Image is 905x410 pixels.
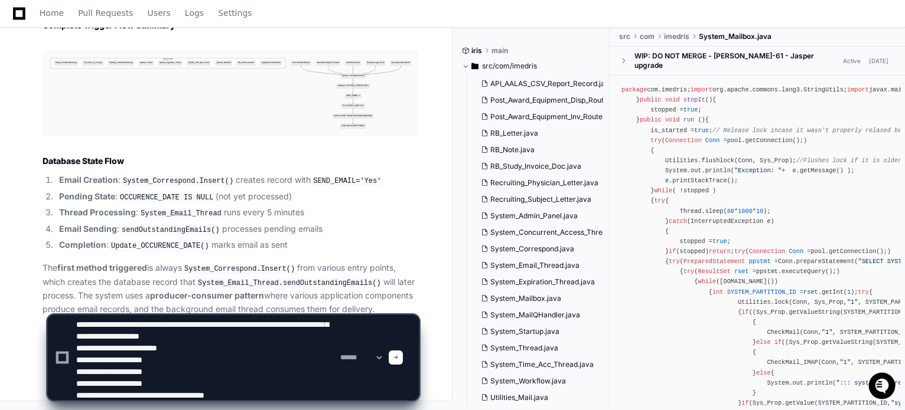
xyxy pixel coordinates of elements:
[490,178,598,188] span: Recruiting_Physician_Letter.java
[867,371,899,403] iframe: Open customer support
[56,238,419,252] li: : marks email as sent
[12,47,215,66] div: Welcome
[665,137,702,144] span: Connection
[476,76,603,92] button: API_AALAS_CSV_Report_Record.java
[640,32,655,41] span: com
[490,145,535,155] span: RB_Note.java
[59,175,118,185] strong: Email Creation
[476,257,603,274] button: System_Email_Thread.java
[59,240,106,250] strong: Completion
[734,248,745,255] span: try
[738,207,753,214] span: 1000
[734,167,782,174] span: "Exception: "
[490,261,580,270] span: System_Email_Thread.java
[665,96,680,103] span: void
[40,100,154,109] div: We're offline, we'll be back soon
[40,9,64,17] span: Home
[654,197,665,204] span: try
[476,224,603,241] button: System_Concurrent_Access_Thread.java
[847,288,851,295] span: 1
[621,86,647,93] span: package
[756,207,763,214] span: 10
[789,248,803,255] span: Conn
[490,96,624,105] span: Post_Award_Equipment_Disp_Route.java
[490,79,613,88] span: API_AALAS_CSV_Report_Record.java
[683,96,705,103] span: stopIt
[119,225,222,235] code: sendOutstandingEmails()
[150,290,264,300] strong: producer-consumer pattern
[705,96,712,103] span: ()
[727,207,734,214] span: 60
[669,218,687,225] span: catch
[490,129,538,138] span: RB_Letter.java
[201,91,215,106] button: Start new chat
[218,9,252,17] span: Settings
[727,288,796,295] span: SYSTEM_PARTITION_ID
[669,258,679,265] span: try
[654,187,672,194] span: while
[619,32,630,41] span: src
[712,238,727,245] span: true
[56,173,419,188] li: : creates record with
[490,294,561,303] span: System_Mailbox.java
[858,288,869,295] span: try
[491,46,508,55] span: main
[683,268,694,275] span: try
[683,106,698,113] span: true
[476,109,603,125] button: Post_Award_Equipment_Inv_Route.java
[482,61,537,71] span: src/com/imedris
[698,268,730,275] span: ResultSet
[12,12,35,35] img: PlayerZero
[490,211,578,221] span: System_Admin_Panel.java
[839,55,864,66] span: Active
[109,241,211,251] code: Update_OCCURENCE_DATE()
[490,162,581,171] span: RB_Study_Invoice_Doc.java
[490,277,595,287] span: System_Expiration_Thread.java
[185,9,204,17] span: Logs
[59,191,115,201] strong: Pending State
[869,56,888,65] div: [DATE]
[462,57,601,76] button: src/com/imedris
[57,263,147,273] strong: first method triggered
[476,241,603,257] button: System_Correspond.java
[59,207,136,217] strong: Thread Processing
[476,158,603,175] button: RB_Study_Invoice_Doc.java
[664,32,689,41] span: imedris
[43,261,419,316] p: The is always from various entry points, which creates the database record that will later proces...
[59,224,117,234] strong: Email Sending
[490,228,627,237] span: System_Concurrent_Access_Thread.java
[694,126,709,133] span: true
[476,142,603,158] button: RB_Note.java
[476,175,603,191] button: Recruiting_Physician_Letter.java
[311,176,383,186] code: SEND_EMAIL='Yes'
[724,137,727,144] span: =
[650,137,661,144] span: try
[121,176,236,186] code: System_Correspond.Insert()
[56,190,419,204] li: : (not yet processed)
[691,86,712,93] span: import
[705,137,720,144] span: Conn
[640,116,662,123] span: public
[78,9,133,17] span: Pull Requests
[774,258,778,265] span: =
[182,264,297,274] code: System_Correspond.Insert()
[634,51,839,70] div: WIP: DO NOT MERGE - [PERSON_NAME]-61 - Jasper upgrade
[749,248,786,255] span: Connection
[683,258,746,265] span: PreparedStatement
[640,96,662,103] span: public
[490,244,574,254] span: System_Correspond.java
[148,9,171,17] span: Users
[56,206,419,220] li: : runs every 5 minutes
[476,290,603,307] button: System_Mailbox.java
[40,88,194,100] div: Start new chat
[118,192,216,203] code: OCCURENCE_DATE IS NULL
[490,195,591,204] span: Recruiting_Subject_Letter.java
[683,116,694,123] span: run
[471,59,478,73] svg: Directory
[56,222,419,237] li: : processes pending emails
[698,116,705,123] span: ()
[699,32,771,41] span: System_Mailbox.java
[753,268,756,275] span: =
[476,92,603,109] button: Post_Award_Equipment_Disp_Route.java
